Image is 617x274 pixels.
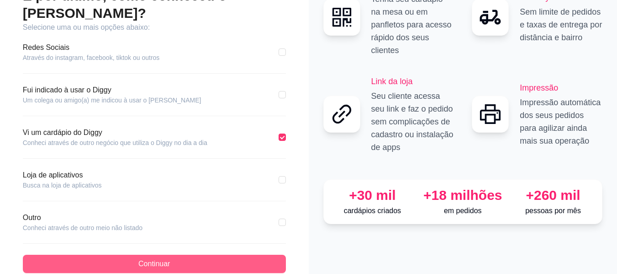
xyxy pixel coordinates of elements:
[331,187,414,204] div: +30 mil
[23,170,102,181] article: Loja de aplicativos
[421,205,504,216] p: em pedidos
[23,255,286,273] button: Continuar
[23,127,207,138] article: Vi um cardápio do Diggy
[23,181,102,190] article: Busca na loja de aplicativos
[520,81,602,94] h2: Impressão
[371,75,454,88] h2: Link da loja
[520,5,602,44] p: Sem limite de pedidos e taxas de entrega por distância e bairro
[512,205,595,216] p: pessoas por mês
[23,85,201,96] article: Fui indicado à usar o Diggy
[138,258,170,269] span: Continuar
[331,205,414,216] p: cardápios criados
[371,90,454,154] p: Seu cliente acessa seu link e faz o pedido sem complicações de cadastro ou instalação de apps
[23,223,142,232] article: Conheci através de outro meio não listado
[23,22,286,33] article: Selecione uma ou mais opções abaixo:
[512,187,595,204] div: +260 mil
[23,212,142,223] article: Outro
[421,187,504,204] div: +18 milhões
[23,96,201,105] article: Um colega ou amigo(a) me indicou à usar o [PERSON_NAME]
[23,42,160,53] article: Redes Sociais
[23,53,160,62] article: Através do instagram, facebook, tiktok ou outros
[520,96,602,147] p: Impressão automática dos seus pedidos para agilizar ainda mais sua operação
[23,138,207,147] article: Conheci através de outro negócio que utiliza o Diggy no dia a dia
